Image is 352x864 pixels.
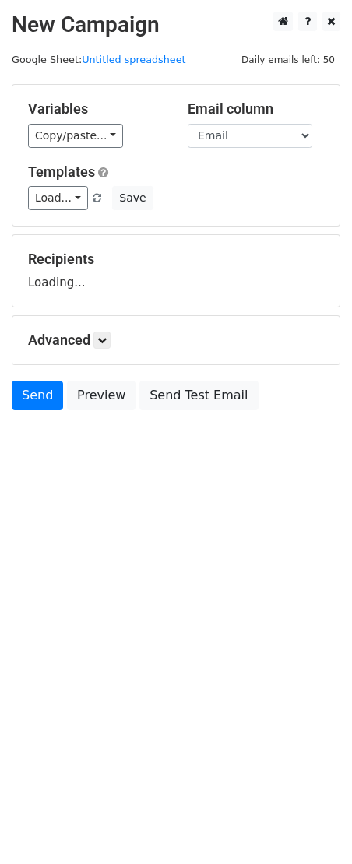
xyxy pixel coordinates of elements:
a: Daily emails left: 50 [236,54,340,65]
h5: Email column [188,100,324,118]
a: Untitled spreadsheet [82,54,185,65]
h5: Advanced [28,332,324,349]
div: Loading... [28,251,324,291]
button: Save [112,186,153,210]
h2: New Campaign [12,12,340,38]
h5: Recipients [28,251,324,268]
span: Daily emails left: 50 [236,51,340,68]
h5: Variables [28,100,164,118]
a: Copy/paste... [28,124,123,148]
a: Preview [67,381,136,410]
small: Google Sheet: [12,54,186,65]
a: Load... [28,186,88,210]
a: Send [12,381,63,410]
a: Templates [28,163,95,180]
a: Send Test Email [139,381,258,410]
